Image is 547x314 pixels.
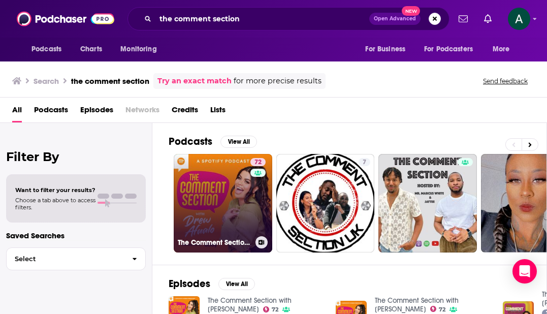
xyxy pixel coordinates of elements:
img: Podchaser - Follow, Share and Rate Podcasts [17,9,114,28]
a: All [12,102,22,122]
span: Monitoring [120,42,156,56]
span: 72 [439,307,445,312]
h2: Filter By [6,149,146,164]
button: View All [218,278,255,290]
button: Send feedback [480,77,531,85]
span: Charts [80,42,102,56]
a: The Comment Section with Drew Afualo [208,296,292,313]
span: Open Advanced [374,16,416,21]
a: EpisodesView All [169,277,255,290]
a: Show notifications dropdown [455,10,472,27]
button: Select [6,247,146,270]
span: Logged in as ashley88139 [508,8,530,30]
span: Want to filter your results? [15,186,95,194]
button: View All [220,136,257,148]
span: Podcasts [31,42,61,56]
span: 72 [272,307,278,312]
h3: The Comment Section with [PERSON_NAME] [178,238,251,247]
button: open menu [486,40,523,59]
span: Select [7,256,124,262]
h3: the comment section [71,76,149,86]
span: for more precise results [234,75,321,87]
span: 7 [363,158,366,168]
a: 72 [250,158,266,166]
a: The Comment Section with Drew Afualo [375,296,459,313]
a: PodcastsView All [169,135,257,148]
a: 7 [276,154,375,253]
a: 72 [263,306,279,312]
span: New [402,6,420,16]
a: 7 [359,158,370,166]
button: Open AdvancedNew [369,13,421,25]
a: 72 [430,306,446,312]
span: Networks [125,102,159,122]
a: Lists [210,102,226,122]
h3: Search [34,76,59,86]
p: Saved Searches [6,231,146,240]
a: Show notifications dropdown [480,10,496,27]
span: For Podcasters [424,42,473,56]
button: Show profile menu [508,8,530,30]
span: 72 [254,158,262,168]
a: Episodes [80,102,113,122]
a: Try an exact match [157,75,232,87]
a: 72The Comment Section with [PERSON_NAME] [174,154,272,253]
span: For Business [365,42,405,56]
input: Search podcasts, credits, & more... [155,11,369,27]
button: open menu [417,40,488,59]
button: open menu [24,40,75,59]
h2: Episodes [169,277,210,290]
a: Credits [172,102,198,122]
div: Search podcasts, credits, & more... [127,7,449,30]
h2: Podcasts [169,135,212,148]
div: Open Intercom Messenger [512,259,537,284]
a: Podcasts [34,102,68,122]
span: More [493,42,510,56]
a: Charts [74,40,108,59]
button: open menu [358,40,418,59]
button: open menu [113,40,170,59]
img: User Profile [508,8,530,30]
span: Choose a tab above to access filters. [15,197,95,211]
